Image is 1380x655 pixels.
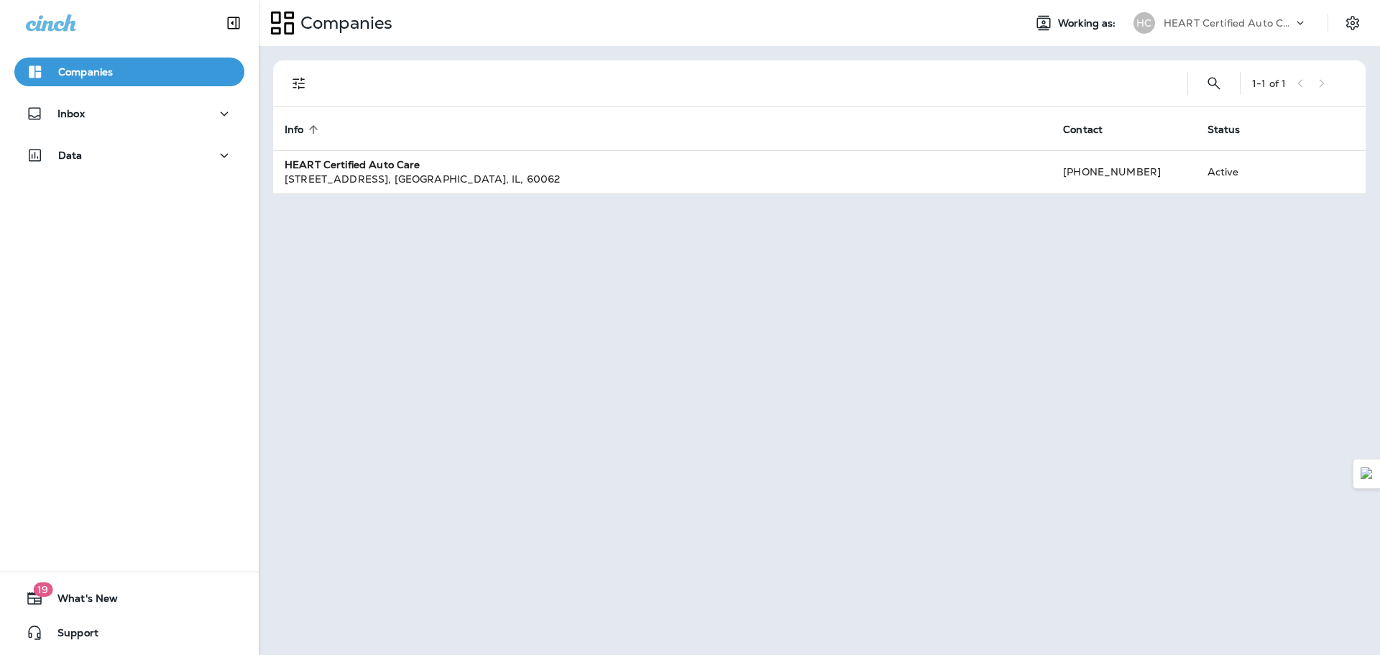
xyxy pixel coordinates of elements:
span: Contact [1063,124,1103,136]
p: Companies [58,66,113,78]
span: Status [1207,124,1241,136]
button: Collapse Sidebar [213,9,254,37]
strong: HEART Certified Auto Care [285,158,420,171]
div: 1 - 1 of 1 [1252,78,1286,89]
button: Settings [1340,10,1366,36]
p: Inbox [57,108,85,119]
span: Status [1207,123,1259,136]
button: Data [14,141,244,170]
td: Active [1196,150,1288,193]
span: Info [285,123,323,136]
td: [PHONE_NUMBER] [1052,150,1195,193]
p: HEART Certified Auto Care [1164,17,1293,29]
button: Inbox [14,99,244,128]
div: HC [1133,12,1155,34]
span: Working as: [1058,17,1119,29]
p: Data [58,150,83,161]
div: [STREET_ADDRESS] , [GEOGRAPHIC_DATA] , IL , 60062 [285,172,1040,186]
span: Info [285,124,304,136]
p: Companies [295,12,392,34]
button: Filters [285,69,313,98]
button: Support [14,618,244,647]
span: What's New [43,592,118,610]
button: Search Companies [1200,69,1228,98]
button: 19What's New [14,584,244,613]
span: Contact [1063,123,1121,136]
span: Support [43,627,98,644]
span: 19 [33,582,52,597]
img: Detect Auto [1361,467,1374,480]
button: Companies [14,58,244,86]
